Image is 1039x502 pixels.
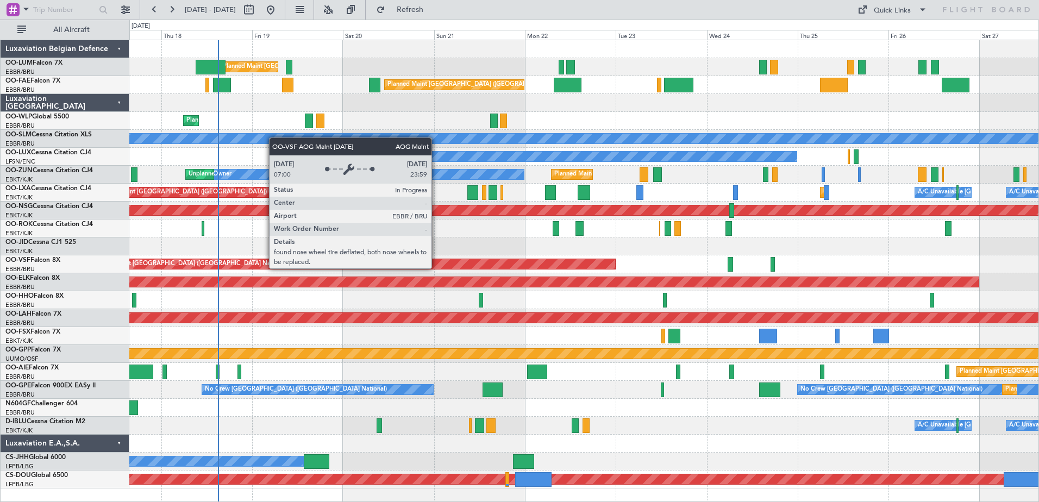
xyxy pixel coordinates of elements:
div: No Crew [GEOGRAPHIC_DATA] ([GEOGRAPHIC_DATA] National) [800,381,982,398]
span: OO-FAE [5,78,30,84]
span: D-IBLU [5,418,27,425]
div: Tue 23 [616,30,706,40]
span: OO-JID [5,239,28,246]
div: Planned Maint Liege [186,112,243,129]
button: Quick Links [852,1,932,18]
span: OO-HHO [5,293,34,299]
button: All Aircraft [12,21,118,39]
a: EBBR/BRU [5,319,35,327]
button: Refresh [371,1,436,18]
span: OO-ZUN [5,167,33,174]
a: UUMO/OSF [5,355,38,363]
div: No Crew Nancy (Essey) [346,148,410,165]
div: No Crew [GEOGRAPHIC_DATA] ([GEOGRAPHIC_DATA] National) [205,381,387,398]
a: OO-WLPGlobal 5500 [5,114,69,120]
span: Refresh [387,6,433,14]
a: EBKT/KJK [5,229,33,237]
span: All Aircraft [28,26,115,34]
a: OO-JIDCessna CJ1 525 [5,239,76,246]
div: Thu 25 [798,30,888,40]
span: OO-GPP [5,347,31,353]
a: EBBR/BRU [5,265,35,273]
span: OO-ROK [5,221,33,228]
a: OO-AIEFalcon 7X [5,365,59,371]
a: EBBR/BRU [5,301,35,309]
a: EBBR/BRU [5,86,35,94]
a: CS-JHHGlobal 6000 [5,454,66,461]
a: OO-LUMFalcon 7X [5,60,62,66]
a: OO-ZUNCessna Citation CJ4 [5,167,93,174]
span: OO-LAH [5,311,32,317]
a: EBKT/KJK [5,193,33,202]
a: N604GFChallenger 604 [5,400,78,407]
a: LFPB/LBG [5,462,34,470]
span: OO-LUX [5,149,31,156]
div: [DATE] [132,22,150,31]
a: EBBR/BRU [5,373,35,381]
a: EBKT/KJK [5,175,33,184]
a: EBBR/BRU [5,140,35,148]
a: OO-GPPFalcon 7X [5,347,61,353]
div: Planned Maint Kortrijk-[GEOGRAPHIC_DATA] [281,220,408,236]
span: OO-SLM [5,131,32,138]
div: Fri 19 [252,30,343,40]
a: EBKT/KJK [5,426,33,435]
div: Sat 20 [343,30,434,40]
a: D-IBLUCessna Citation M2 [5,418,85,425]
span: OO-VSF [5,257,30,263]
span: N604GF [5,400,31,407]
a: OO-GPEFalcon 900EX EASy II [5,382,96,389]
span: [DATE] - [DATE] [185,5,236,15]
span: OO-ELK [5,275,30,281]
div: AOG Maint [GEOGRAPHIC_DATA] ([GEOGRAPHIC_DATA] National) [99,256,288,272]
div: Fri 26 [888,30,979,40]
span: OO-LUM [5,60,33,66]
div: Planned Maint Kortrijk-[GEOGRAPHIC_DATA] [554,166,681,183]
div: Owner [213,166,231,183]
div: Wed 24 [707,30,798,40]
div: Unplanned Maint [GEOGRAPHIC_DATA]-[GEOGRAPHIC_DATA] [189,166,364,183]
a: EBBR/BRU [5,68,35,76]
a: OO-VSFFalcon 8X [5,257,60,263]
a: EBBR/BRU [5,409,35,417]
a: EBBR/BRU [5,283,35,291]
a: EBBR/BRU [5,122,35,130]
a: OO-LAHFalcon 7X [5,311,61,317]
a: EBKT/KJK [5,211,33,219]
div: Mon 22 [525,30,616,40]
span: OO-AIE [5,365,29,371]
a: EBKT/KJK [5,337,33,345]
a: OO-FAEFalcon 7X [5,78,60,84]
a: EBBR/BRU [5,391,35,399]
div: Sun 21 [434,30,525,40]
a: OO-ROKCessna Citation CJ4 [5,221,93,228]
a: OO-LXACessna Citation CJ4 [5,185,91,192]
span: CS-DOU [5,472,31,479]
a: OO-SLMCessna Citation XLS [5,131,92,138]
span: OO-NSG [5,203,33,210]
a: OO-HHOFalcon 8X [5,293,64,299]
input: Trip Number [33,2,96,18]
span: OO-FSX [5,329,30,335]
span: OO-GPE [5,382,31,389]
div: Planned Maint [GEOGRAPHIC_DATA] ([GEOGRAPHIC_DATA]) [96,184,267,200]
a: EBKT/KJK [5,247,33,255]
a: OO-FSXFalcon 7X [5,329,60,335]
a: LFSN/ENC [5,158,35,166]
a: OO-LUXCessna Citation CJ4 [5,149,91,156]
span: OO-LXA [5,185,31,192]
span: OO-WLP [5,114,32,120]
div: Planned Maint [GEOGRAPHIC_DATA] ([GEOGRAPHIC_DATA] National) [387,77,584,93]
a: CS-DOUGlobal 6500 [5,472,68,479]
a: OO-ELKFalcon 8X [5,275,60,281]
div: Thu 18 [161,30,252,40]
a: LFPB/LBG [5,480,34,488]
a: OO-NSGCessna Citation CJ4 [5,203,93,210]
div: Quick Links [874,5,911,16]
span: CS-JHH [5,454,29,461]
